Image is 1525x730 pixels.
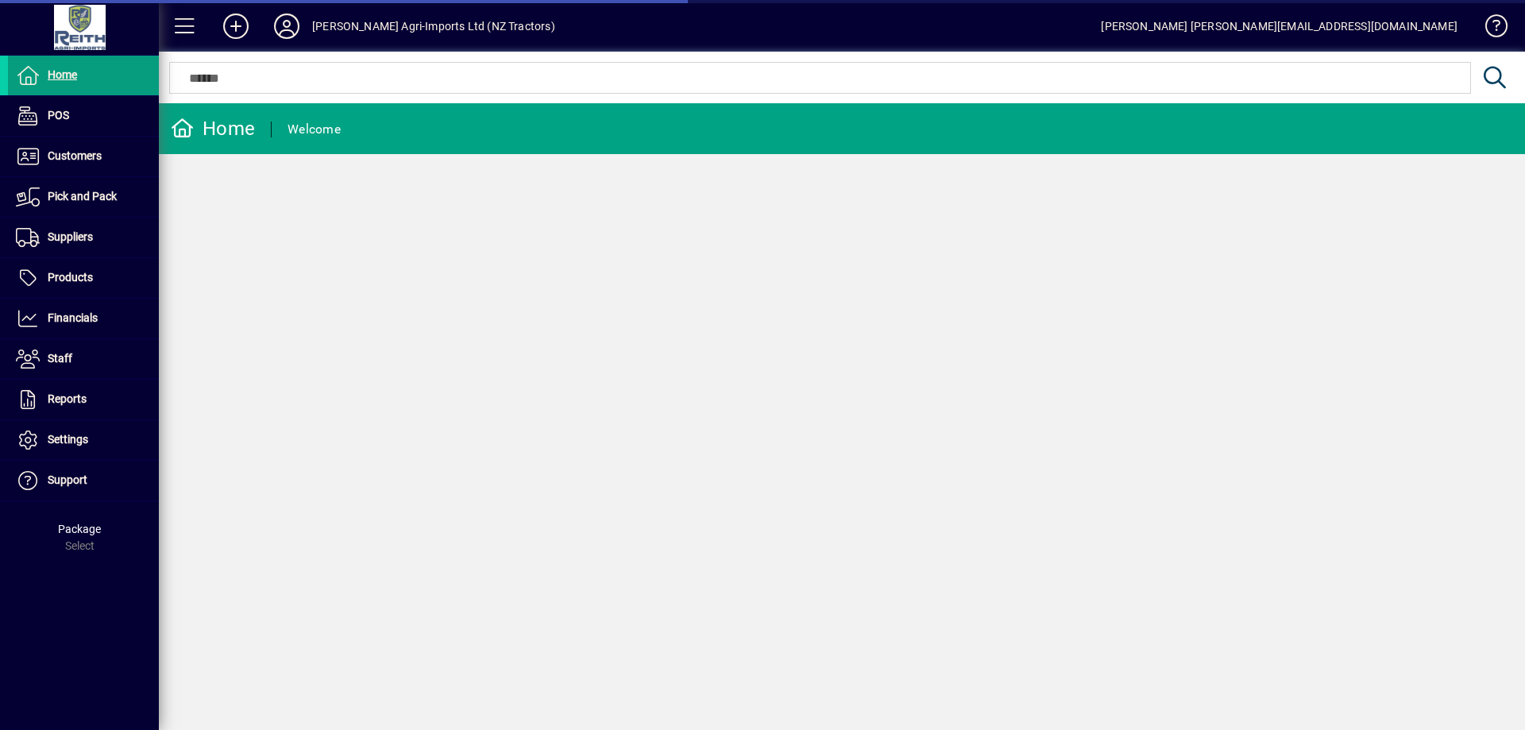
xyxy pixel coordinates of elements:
div: Home [171,116,255,141]
span: Staff [48,352,72,365]
span: Reports [48,392,87,405]
a: POS [8,96,159,136]
span: Settings [48,433,88,446]
span: Home [48,68,77,81]
a: Knowledge Base [1473,3,1505,55]
button: Add [210,12,261,41]
span: Financials [48,311,98,324]
a: Reports [8,380,159,419]
a: Customers [8,137,159,176]
span: POS [48,109,69,122]
span: Support [48,473,87,486]
div: Welcome [288,117,341,142]
span: Pick and Pack [48,190,117,203]
span: Customers [48,149,102,162]
a: Suppliers [8,218,159,257]
a: Pick and Pack [8,177,159,217]
a: Settings [8,420,159,460]
a: Products [8,258,159,298]
div: [PERSON_NAME] Agri-Imports Ltd (NZ Tractors) [312,14,555,39]
div: [PERSON_NAME] [PERSON_NAME][EMAIL_ADDRESS][DOMAIN_NAME] [1101,14,1457,39]
button: Profile [261,12,312,41]
span: Products [48,271,93,284]
a: Financials [8,299,159,338]
a: Support [8,461,159,500]
span: Package [58,523,101,535]
a: Staff [8,339,159,379]
span: Suppliers [48,230,93,243]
